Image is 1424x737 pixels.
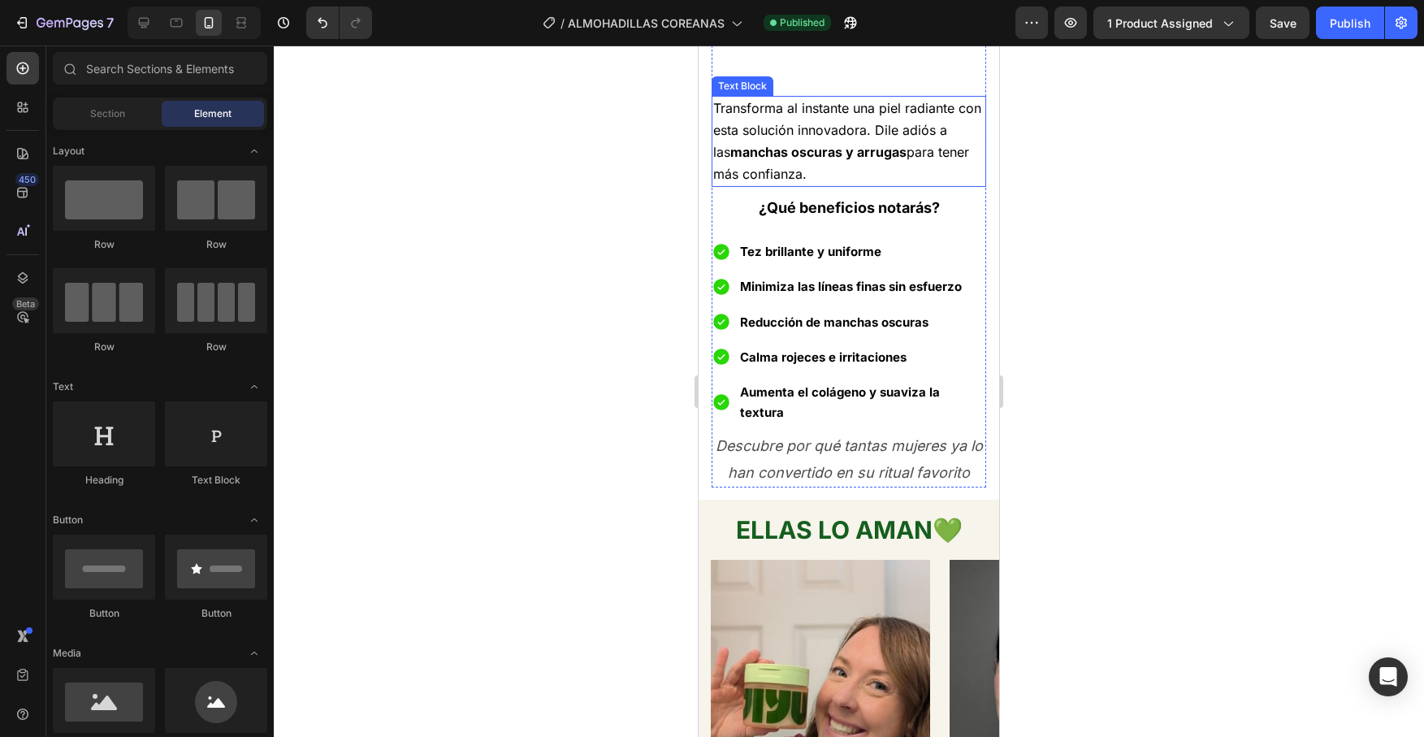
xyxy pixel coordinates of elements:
[1093,7,1249,39] button: 1 product assigned
[241,507,267,533] span: Toggle open
[12,297,39,310] div: Beta
[90,106,125,121] span: Section
[241,374,267,400] span: Toggle open
[568,15,725,32] span: ALMOHADILLAS COREANAS
[1270,16,1296,30] span: Save
[53,340,155,354] div: Row
[699,46,999,737] iframe: Design area
[6,7,121,39] button: 7
[165,606,267,621] div: Button
[53,646,81,661] span: Media
[165,340,267,354] div: Row
[1316,7,1384,39] button: Publish
[1107,15,1213,32] span: 1 product assigned
[780,15,825,30] span: Published
[15,173,39,186] div: 450
[165,473,267,488] div: Text Block
[53,237,155,252] div: Row
[1256,7,1309,39] button: Save
[241,138,267,164] span: Toggle open
[106,13,114,33] p: 7
[241,640,267,666] span: Toggle open
[165,237,267,252] div: Row
[53,473,155,488] div: Heading
[1369,657,1408,696] div: Open Intercom Messenger
[53,379,73,394] span: Text
[53,52,267,85] input: Search Sections & Elements
[53,144,84,158] span: Layout
[53,513,83,527] span: Button
[561,15,565,32] span: /
[1330,15,1370,32] div: Publish
[194,106,232,121] span: Element
[306,7,372,39] div: Undo/Redo
[53,606,155,621] div: Button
